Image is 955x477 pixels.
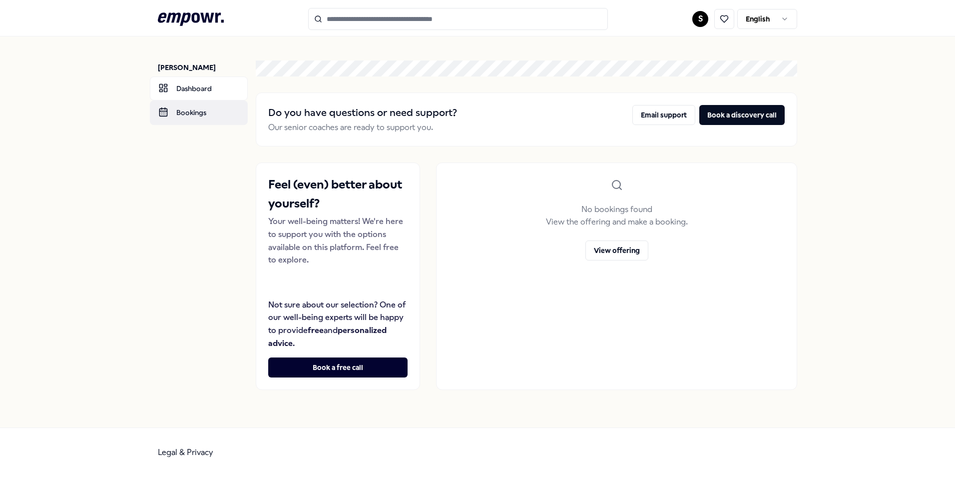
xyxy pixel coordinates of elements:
[632,105,695,125] button: Email support
[632,105,695,134] a: Email support
[268,215,408,266] p: Your well-being matters! We're here to support you with the options available on this platform. F...
[692,11,708,27] button: S
[268,175,408,213] h2: Feel (even) better about yourself?
[546,203,688,228] p: No bookings found View the offering and make a booking.
[150,100,248,124] a: Bookings
[699,105,785,125] button: Book a discovery call
[150,76,248,100] a: Dashboard
[158,62,248,72] p: [PERSON_NAME]
[158,447,213,457] a: Legal & Privacy
[268,357,408,377] button: Book a free call
[268,105,457,121] h2: Do you have questions or need support?
[268,325,387,348] strong: personalized advice
[585,240,648,260] button: View offering
[308,325,324,335] strong: free
[268,121,457,134] p: Our senior coaches are ready to support you.
[308,8,608,30] input: Search for products, categories or subcategories
[268,298,408,349] p: Not sure about our selection? One of our well-being experts will be happy to provide and .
